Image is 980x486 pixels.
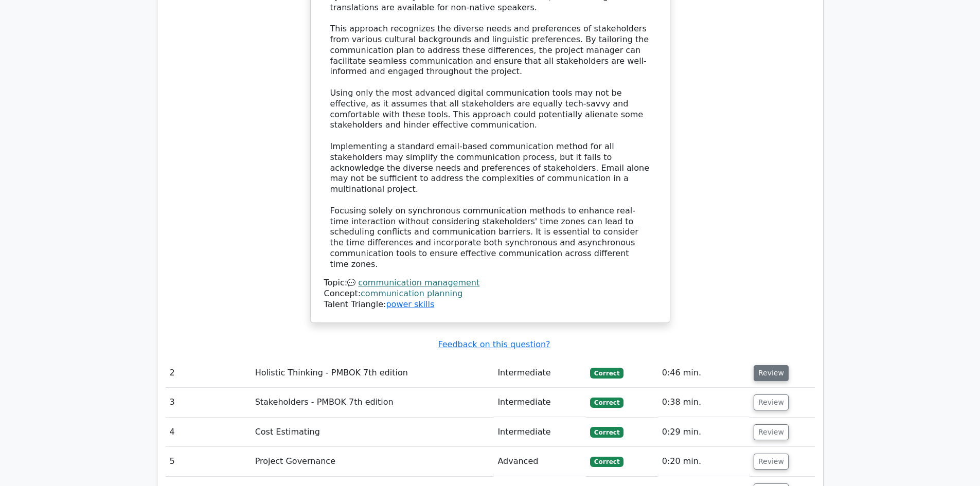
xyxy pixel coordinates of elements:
div: Topic: [324,278,656,289]
div: Talent Triangle: [324,278,656,310]
button: Review [754,424,789,440]
td: Project Governance [251,447,494,476]
a: power skills [386,299,434,309]
td: Intermediate [493,358,586,388]
td: Holistic Thinking - PMBOK 7th edition [251,358,494,388]
td: 0:38 min. [658,388,750,417]
div: Concept: [324,289,656,299]
td: 4 [166,418,251,447]
td: Intermediate [493,418,586,447]
span: Correct [590,427,623,437]
span: Correct [590,368,623,378]
td: 0:46 min. [658,358,750,388]
td: Cost Estimating [251,418,494,447]
td: Intermediate [493,388,586,417]
td: Stakeholders - PMBOK 7th edition [251,388,494,417]
td: 5 [166,447,251,476]
td: Advanced [493,447,586,476]
span: Correct [590,457,623,467]
span: Correct [590,398,623,408]
td: 2 [166,358,251,388]
td: 0:29 min. [658,418,750,447]
a: Feedback on this question? [438,339,550,349]
td: 3 [166,388,251,417]
button: Review [754,454,789,470]
td: 0:20 min. [658,447,750,476]
a: communication planning [361,289,462,298]
a: communication management [358,278,479,287]
button: Review [754,394,789,410]
button: Review [754,365,789,381]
